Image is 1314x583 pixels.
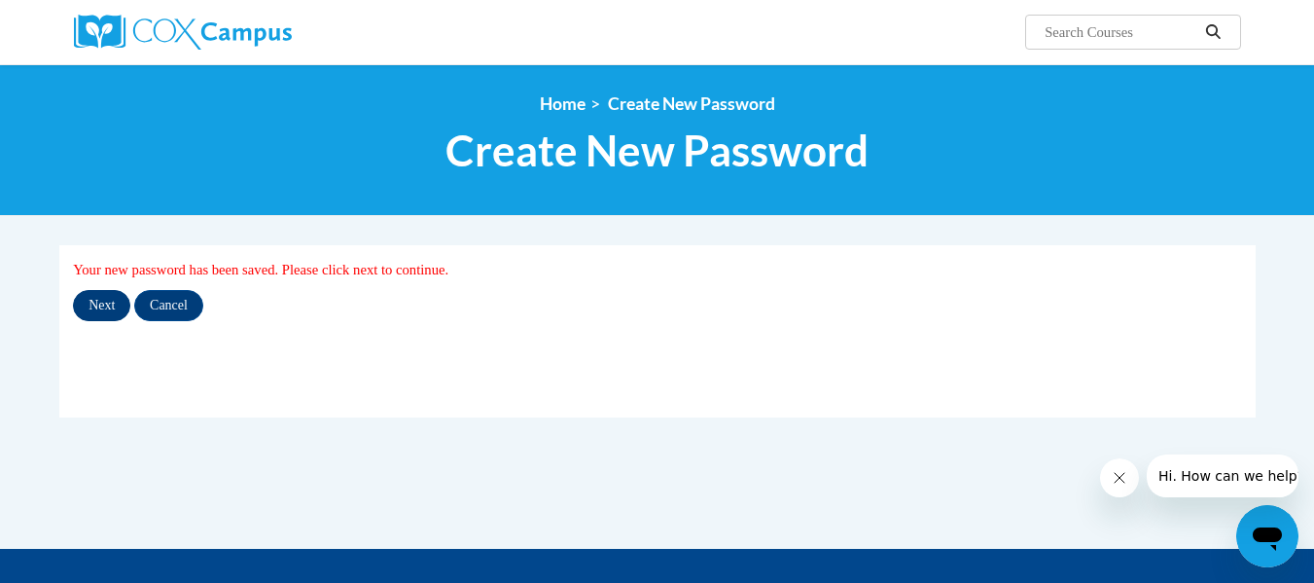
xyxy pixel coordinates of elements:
img: Cox Campus [74,15,292,50]
input: Search Courses [1043,20,1198,44]
span: Your new password has been saved. Please click next to continue. [73,262,448,277]
a: Home [540,93,586,114]
iframe: Message from company [1147,455,1298,497]
iframe: Button to launch messaging window [1236,505,1298,567]
span: Hi. How can we help? [12,14,158,29]
input: Cancel [134,290,203,321]
input: Next [73,290,130,321]
span: Create New Password [445,125,869,176]
span: Create New Password [608,93,775,114]
a: Cox Campus [74,15,444,50]
button: Search [1198,20,1227,44]
iframe: Close message [1100,458,1139,497]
